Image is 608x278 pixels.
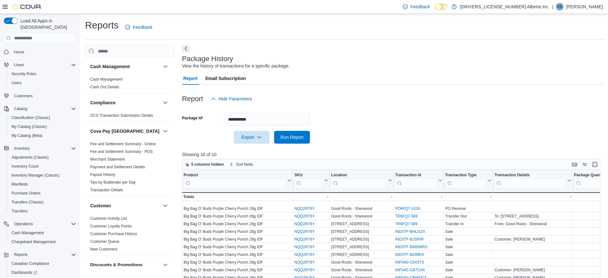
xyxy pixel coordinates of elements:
h3: Cash Management [90,63,130,70]
a: Feedback [400,0,432,13]
a: My Catalog (Beta) [9,132,45,139]
a: NQQ2R76Y [294,207,315,211]
span: Run Report [280,134,304,140]
a: Home [12,48,27,56]
a: NQQ2R76Y [294,245,315,250]
div: Sale [445,260,492,265]
a: OCS Transaction Submission Details [90,113,153,118]
span: Inventory [12,145,76,152]
a: Fee and Settlement Summary - POS [90,149,153,154]
span: Reports [14,252,28,257]
h3: Compliance [90,99,115,106]
button: Inventory [1,144,79,153]
button: Product [184,173,291,188]
div: Transfer In [445,222,492,227]
button: Customer [162,202,169,210]
a: IND3TF-BW6WRG [395,245,427,250]
button: Export [234,131,270,144]
span: Dashboards [12,270,37,275]
button: Transaction Details [494,173,571,188]
span: Adjustments (Classic) [12,155,49,160]
button: Reports [1,250,79,259]
div: Customer [85,215,174,256]
span: Payout History [90,172,115,177]
button: 5 columns hidden [182,161,226,168]
button: Hide Parameters [208,92,255,105]
span: My Catalog (Beta) [12,133,43,138]
button: Canadian Compliance [6,259,79,268]
div: SKU URL [294,173,323,188]
div: Big Bag O' Buds Purple Cherry Punch 28g IDF [184,214,291,219]
a: NQQ2R76Y [294,237,315,242]
button: Cash Management [162,63,169,70]
span: Users [12,61,76,69]
span: My Catalog (Beta) [9,132,76,139]
div: Compliance [85,112,174,122]
span: Users [12,80,21,85]
span: VS [557,3,562,11]
span: Purchase Orders [12,191,41,196]
button: Catalog [12,105,30,113]
div: Customer: [PERSON_NAME] [494,237,571,242]
div: [STREET_ADDRESS] [331,245,392,250]
div: To: [STREET_ADDRESS] [494,214,571,219]
span: Cash Management [9,229,76,237]
button: Inventory Manager (Classic) [6,171,79,180]
span: Chargeback Management [12,239,56,244]
button: Operations [12,220,36,228]
button: Home [1,47,79,56]
a: INF04G-C6X5T3 [395,260,424,265]
a: TR6FQ7-589 [395,222,417,226]
span: Cash Management [12,230,44,235]
div: Good Roots - Sherwood [331,268,392,273]
label: Package Id [182,115,203,121]
button: Transaction Id [395,173,442,188]
span: New Customers [90,247,117,252]
span: Tips by Budtender per Day [90,180,136,185]
div: Cova Pay [GEOGRAPHIC_DATA] [85,140,174,196]
button: Transaction Type [445,173,492,188]
a: Manifests [9,180,30,188]
span: Hide Parameters [218,96,252,102]
div: PO Receive [445,206,492,211]
span: Home [14,50,24,55]
a: NQQ2R76Y [294,222,315,226]
button: Operations [1,219,79,228]
span: Payment and Settlement Details [90,164,145,170]
span: Load All Apps in [GEOGRAPHIC_DATA] [18,18,76,30]
div: Cash Management [85,75,174,93]
span: Reports [12,251,76,258]
button: Inventory Count [6,162,79,171]
span: Customers [14,93,33,99]
span: Customers [12,92,76,100]
span: Dashboards [9,269,76,276]
a: Inventory Count [9,163,41,170]
span: Classification (Classic) [9,114,76,122]
span: Operations [14,221,33,226]
h3: Cova Pay [GEOGRAPHIC_DATA] [90,128,160,134]
div: Sale [445,252,492,258]
span: Classification (Classic) [12,115,50,120]
div: Big Bag O' Buds Purple Cherry Punch 28g IDF [184,229,291,234]
a: NQQ2R76Y [294,260,315,265]
button: Discounts & Promotions [162,261,169,269]
a: PO6FQ7-1018 [395,207,420,211]
p: | [552,3,553,11]
a: Customer Purchase History [90,232,137,236]
span: Feedback [133,24,152,30]
span: Inventory Count [9,163,76,170]
a: Security Roles [9,70,39,78]
span: Email Subscription [205,72,246,85]
div: Sale [445,229,492,234]
button: Display options [581,161,588,168]
div: Transaction Type [445,173,486,178]
button: Chargeback Management [6,237,79,246]
span: Manifests [12,182,28,187]
button: SKU [294,173,328,188]
button: Security Roles [6,69,79,78]
span: Inventory [14,146,30,151]
a: Cash Management [90,77,122,82]
span: Transfers [12,209,28,214]
div: Sale [445,245,492,250]
button: Inventory [12,145,32,152]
